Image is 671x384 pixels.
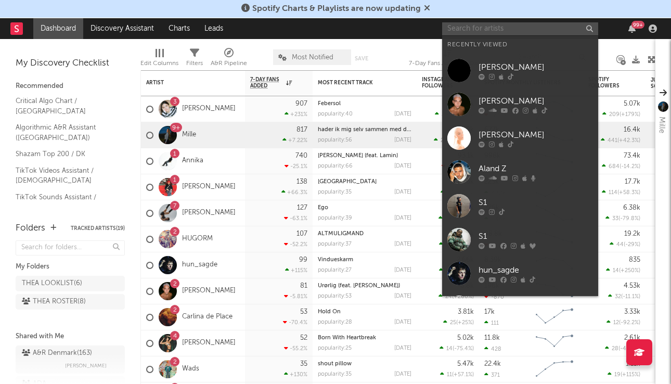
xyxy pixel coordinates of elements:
div: 17.7k [625,178,640,185]
a: Febersol [318,101,341,107]
div: [DATE] [394,345,411,351]
div: S1 [479,230,593,242]
div: [DATE] [394,163,411,169]
div: 907 [295,100,307,107]
span: 441 [608,138,617,144]
div: ( ) [439,241,474,248]
a: Wads [182,365,199,374]
div: [DATE] [394,111,411,117]
span: +260 % [454,294,472,300]
div: Aland Z [479,162,593,175]
a: HUGORM [182,235,213,244]
a: [PERSON_NAME] [442,121,598,155]
a: hun_sagde [182,261,217,270]
span: +58.3 % [619,190,639,196]
div: +130 % [284,371,307,378]
div: Stolt (feat. Lamin) [318,153,411,159]
span: -29 % [625,242,639,248]
div: 16.4k [624,126,640,133]
span: 14 [613,268,619,274]
a: hun_sagde [442,257,598,290]
div: Born With Heartbreak [318,335,411,341]
div: 111 [484,319,499,326]
div: shout pillow [318,361,411,367]
div: 2.61k [624,335,640,341]
div: Edit Columns [140,44,178,74]
div: ( ) [438,293,474,300]
a: [PERSON_NAME] [442,87,598,121]
div: 7-Day Fans Added (7-Day Fans Added) [409,44,487,74]
div: [DATE] [394,293,411,299]
div: Ego [318,205,411,211]
div: 99 + [631,21,644,29]
span: -14.2 % [621,164,639,170]
div: ( ) [439,267,474,274]
div: [PERSON_NAME] [479,129,593,141]
div: 81 [300,283,307,289]
span: Dismiss [424,5,430,13]
div: 5.47k [457,361,474,367]
div: popularity: 35 [318,372,352,377]
div: +231 % [285,111,307,118]
div: -25.1 % [285,163,307,170]
a: THEA LOOKLIST(6) [16,276,125,291]
div: S1 [479,196,593,209]
div: 740 [295,152,307,159]
div: A&R Pipeline [211,44,247,74]
div: My Folders [16,261,125,273]
span: +25 % [458,320,472,326]
span: 28 [612,346,618,352]
span: -42.9 % [620,346,639,352]
a: Shazam Top 200 / DK [16,148,114,160]
span: +179 % [621,112,639,118]
button: Tracked Artists(19) [71,226,125,231]
div: -70.4 % [283,319,307,326]
span: -79.8 % [620,216,639,222]
span: 396 [442,112,452,118]
div: popularity: 27 [318,267,352,273]
a: Urørlig (feat. [PERSON_NAME]) [318,283,400,289]
span: -11.1 % [623,294,639,300]
a: hader ik mig selv sammen med dig [318,127,412,133]
div: ( ) [608,293,640,300]
a: [GEOGRAPHIC_DATA] [318,179,377,185]
div: -63.1 % [284,215,307,222]
a: Charts [161,18,197,39]
div: THEA ROSTER ( 8 ) [22,296,86,308]
div: +66.3 % [281,189,307,196]
input: Search for folders... [16,240,125,255]
span: 25 [450,320,456,326]
div: [PERSON_NAME] [479,95,593,107]
a: TikTok Videos Assistant / [DEMOGRAPHIC_DATA] [16,165,114,186]
span: 114 [609,190,617,196]
div: ( ) [605,345,640,352]
a: Born With Heartbreak [318,335,376,341]
div: [PERSON_NAME] [479,61,593,73]
div: 371 [484,372,500,378]
div: popularity: 66 [318,163,353,169]
a: Mille [182,131,196,139]
a: Annika [182,157,203,165]
span: Most Notified [292,54,333,61]
a: S1 [442,223,598,257]
span: [PERSON_NAME] [65,360,107,372]
div: Filters [186,57,203,70]
span: +115 % [622,372,639,378]
div: 5.07k [624,100,640,107]
a: Vindueskarm [318,257,353,263]
div: Instagram Followers [422,76,458,89]
svg: Chart title [531,304,578,330]
a: Critical Algo Chart / [GEOGRAPHIC_DATA] [16,95,114,117]
div: ( ) [602,163,640,170]
div: ( ) [607,319,640,326]
div: ( ) [443,319,474,326]
div: 4.53k [624,283,640,289]
div: [DATE] [394,372,411,377]
a: Aland Z [442,155,598,189]
div: 22.4k [484,361,501,367]
a: Dashboard [33,18,83,39]
div: 107 [296,231,307,237]
div: ( ) [602,111,640,118]
div: ALTMULIGMAND [318,231,411,237]
span: 14 [446,346,453,352]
